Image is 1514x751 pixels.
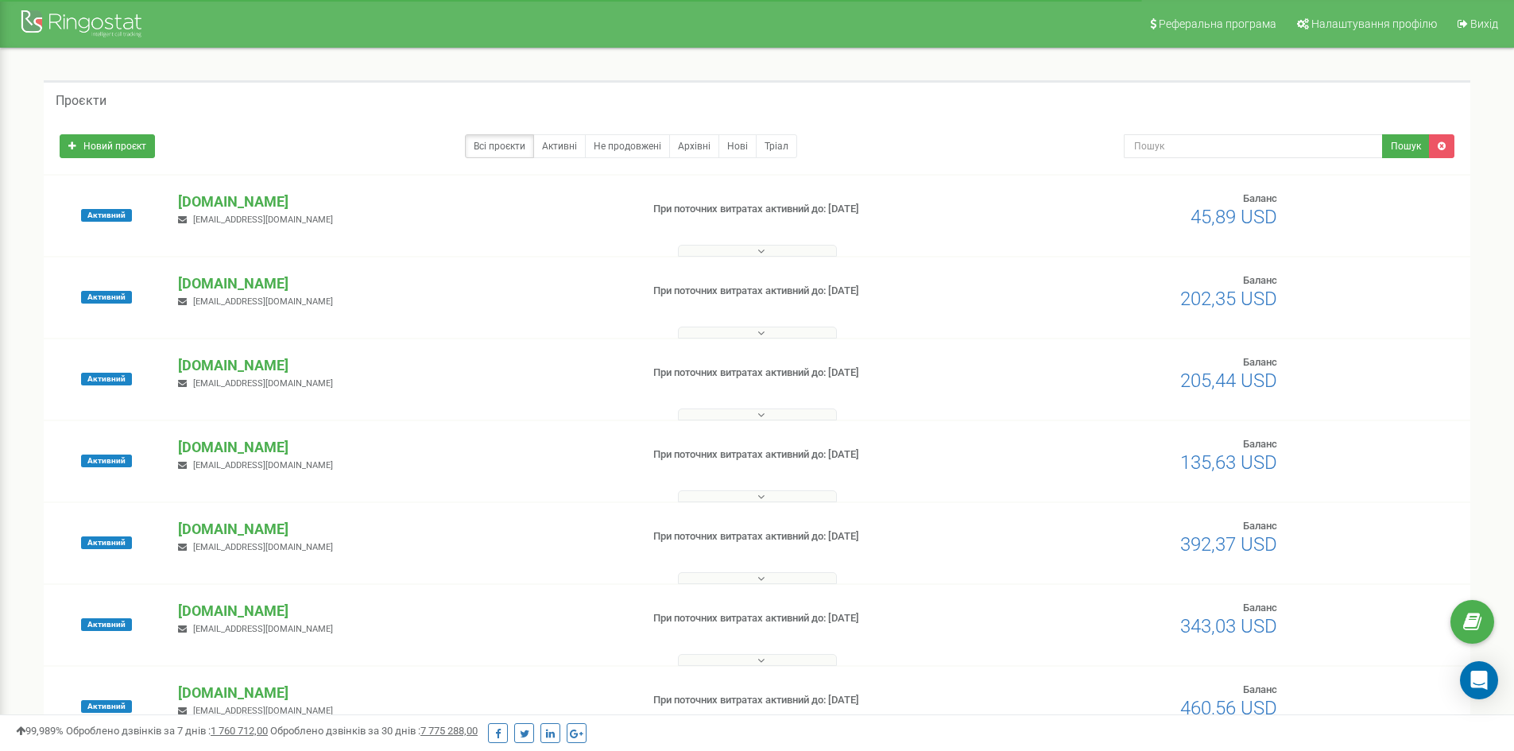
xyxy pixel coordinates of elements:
[178,601,627,621] p: [DOMAIN_NAME]
[1243,602,1277,614] span: Баланс
[718,134,757,158] a: Нові
[1243,683,1277,695] span: Баланс
[653,202,984,217] p: При поточних витратах активний до: [DATE]
[270,725,478,737] span: Оброблено дзвінків за 30 днів :
[81,373,132,385] span: Активний
[178,273,627,294] p: [DOMAIN_NAME]
[81,291,132,304] span: Активний
[178,519,627,540] p: [DOMAIN_NAME]
[653,447,984,463] p: При поточних витратах активний до: [DATE]
[178,683,627,703] p: [DOMAIN_NAME]
[1470,17,1498,30] span: Вихід
[211,725,268,737] u: 1 760 712,00
[1243,520,1277,532] span: Баланс
[60,134,155,158] a: Новий проєкт
[420,725,478,737] u: 7 775 288,00
[1382,134,1430,158] button: Пошук
[465,134,534,158] a: Всі проєкти
[193,378,333,389] span: [EMAIL_ADDRESS][DOMAIN_NAME]
[1180,288,1277,310] span: 202,35 USD
[1180,533,1277,556] span: 392,37 USD
[81,209,132,222] span: Активний
[1191,206,1277,228] span: 45,89 USD
[1243,356,1277,368] span: Баланс
[1124,134,1383,158] input: Пошук
[178,437,627,458] p: [DOMAIN_NAME]
[1180,697,1277,719] span: 460,56 USD
[81,455,132,467] span: Активний
[193,706,333,716] span: [EMAIL_ADDRESS][DOMAIN_NAME]
[81,536,132,549] span: Активний
[1180,615,1277,637] span: 343,03 USD
[193,460,333,470] span: [EMAIL_ADDRESS][DOMAIN_NAME]
[66,725,268,737] span: Оброблено дзвінків за 7 днів :
[81,700,132,713] span: Активний
[653,366,984,381] p: При поточних витратах активний до: [DATE]
[193,542,333,552] span: [EMAIL_ADDRESS][DOMAIN_NAME]
[81,618,132,631] span: Активний
[1243,192,1277,204] span: Баланс
[178,355,627,376] p: [DOMAIN_NAME]
[585,134,670,158] a: Не продовжені
[533,134,586,158] a: Активні
[193,215,333,225] span: [EMAIL_ADDRESS][DOMAIN_NAME]
[1159,17,1276,30] span: Реферальна програма
[1243,438,1277,450] span: Баланс
[756,134,797,158] a: Тріал
[193,624,333,634] span: [EMAIL_ADDRESS][DOMAIN_NAME]
[1180,451,1277,474] span: 135,63 USD
[56,94,106,108] h5: Проєкти
[669,134,719,158] a: Архівні
[653,529,984,544] p: При поточних витратах активний до: [DATE]
[16,725,64,737] span: 99,989%
[1243,274,1277,286] span: Баланс
[193,296,333,307] span: [EMAIL_ADDRESS][DOMAIN_NAME]
[653,284,984,299] p: При поточних витратах активний до: [DATE]
[653,693,984,708] p: При поточних витратах активний до: [DATE]
[1460,661,1498,699] div: Open Intercom Messenger
[653,611,984,626] p: При поточних витратах активний до: [DATE]
[1311,17,1437,30] span: Налаштування профілю
[1180,370,1277,392] span: 205,44 USD
[178,192,627,212] p: [DOMAIN_NAME]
